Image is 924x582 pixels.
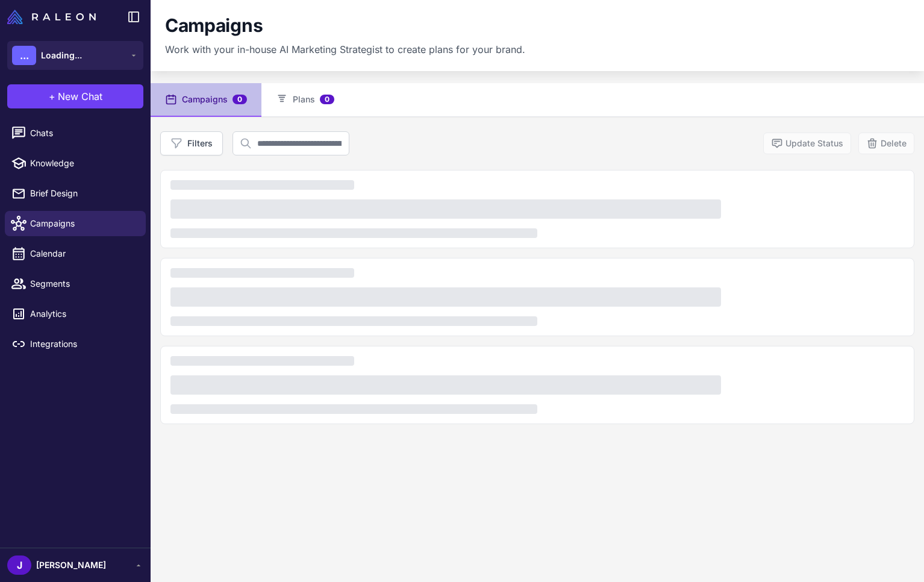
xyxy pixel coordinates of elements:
span: 0 [320,95,334,104]
img: Raleon Logo [7,10,96,24]
div: ... [12,46,36,65]
a: Segments [5,271,146,296]
span: New Chat [58,89,102,104]
a: Integrations [5,331,146,357]
span: Segments [30,277,136,290]
button: Update Status [763,133,851,154]
a: Raleon Logo [7,10,101,24]
span: Loading... [41,49,82,62]
a: Calendar [5,241,146,266]
a: Campaigns [5,211,146,236]
button: Delete [858,133,914,154]
span: Chats [30,127,136,140]
span: Campaigns [30,217,136,230]
span: 0 [233,95,247,104]
a: Analytics [5,301,146,327]
span: Brief Design [30,187,136,200]
span: Integrations [30,337,136,351]
a: Knowledge [5,151,146,176]
p: Work with your in-house AI Marketing Strategist to create plans for your brand. [165,42,525,57]
h1: Campaigns [165,14,263,37]
a: Brief Design [5,181,146,206]
span: Knowledge [30,157,136,170]
button: +New Chat [7,84,143,108]
button: Campaigns0 [151,83,261,117]
span: Analytics [30,307,136,321]
button: Plans0 [261,83,349,117]
span: + [49,89,55,104]
span: [PERSON_NAME] [36,559,106,572]
div: J [7,555,31,575]
span: Calendar [30,247,136,260]
a: Chats [5,120,146,146]
button: ...Loading... [7,41,143,70]
button: Filters [160,131,223,155]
